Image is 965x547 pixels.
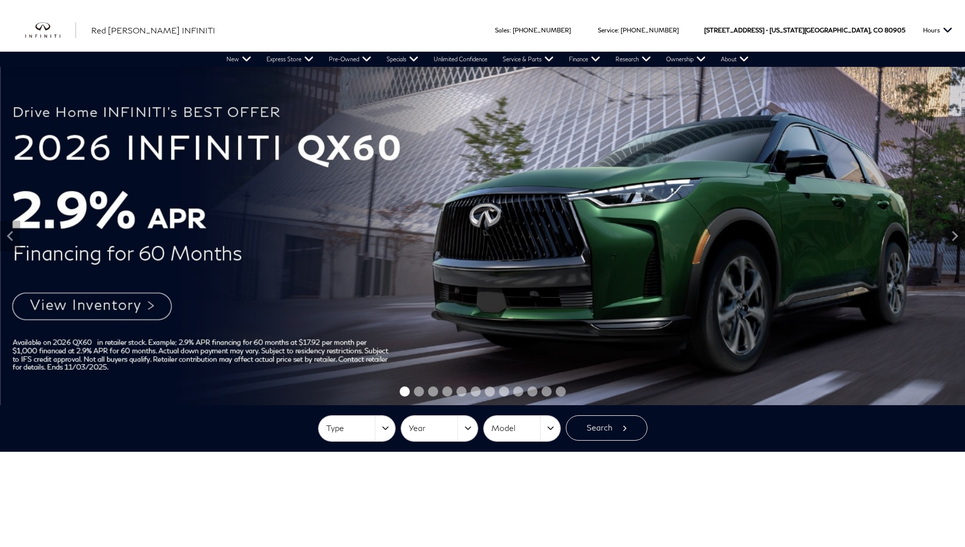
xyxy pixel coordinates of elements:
[713,52,756,67] a: About
[617,26,619,34] span: :
[621,26,679,34] a: [PHONE_NUMBER]
[608,52,659,67] a: Research
[379,52,426,67] a: Specials
[426,52,495,67] a: Unlimited Confidence
[219,52,756,67] nav: Main Navigation
[499,386,509,397] span: Go to slide 8
[491,420,540,437] span: Model
[319,416,395,441] button: Type
[495,26,510,34] span: Sales
[25,22,76,38] img: INFINITI
[484,416,560,441] button: Model
[884,9,905,52] span: 80905
[259,52,321,67] a: Express Store
[495,52,561,67] a: Service & Parts
[513,386,523,397] span: Go to slide 9
[401,416,478,441] button: Year
[527,386,537,397] span: Go to slide 10
[428,386,438,397] span: Go to slide 3
[542,386,552,397] span: Go to slide 11
[91,24,215,36] a: Red [PERSON_NAME] INFINITI
[513,26,571,34] a: [PHONE_NUMBER]
[219,52,259,67] a: New
[471,386,481,397] span: Go to slide 6
[400,386,410,397] span: Go to slide 1
[598,26,617,34] span: Service
[456,386,467,397] span: Go to slide 5
[659,52,713,67] a: Ownership
[25,22,76,38] a: infiniti
[485,386,495,397] span: Go to slide 7
[442,386,452,397] span: Go to slide 4
[873,9,883,52] span: CO
[556,386,566,397] span: Go to slide 12
[918,9,957,52] button: Open the hours dropdown
[409,420,457,437] span: Year
[326,420,375,437] span: Type
[566,415,647,441] button: Search
[704,26,905,34] a: [STREET_ADDRESS] • [US_STATE][GEOGRAPHIC_DATA], CO 80905
[414,386,424,397] span: Go to slide 2
[561,52,608,67] a: Finance
[769,9,872,52] span: [US_STATE][GEOGRAPHIC_DATA],
[510,26,511,34] span: :
[321,52,379,67] a: Pre-Owned
[91,25,215,35] span: Red [PERSON_NAME] INFINITI
[704,9,768,52] span: [STREET_ADDRESS] •
[945,221,965,251] div: Next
